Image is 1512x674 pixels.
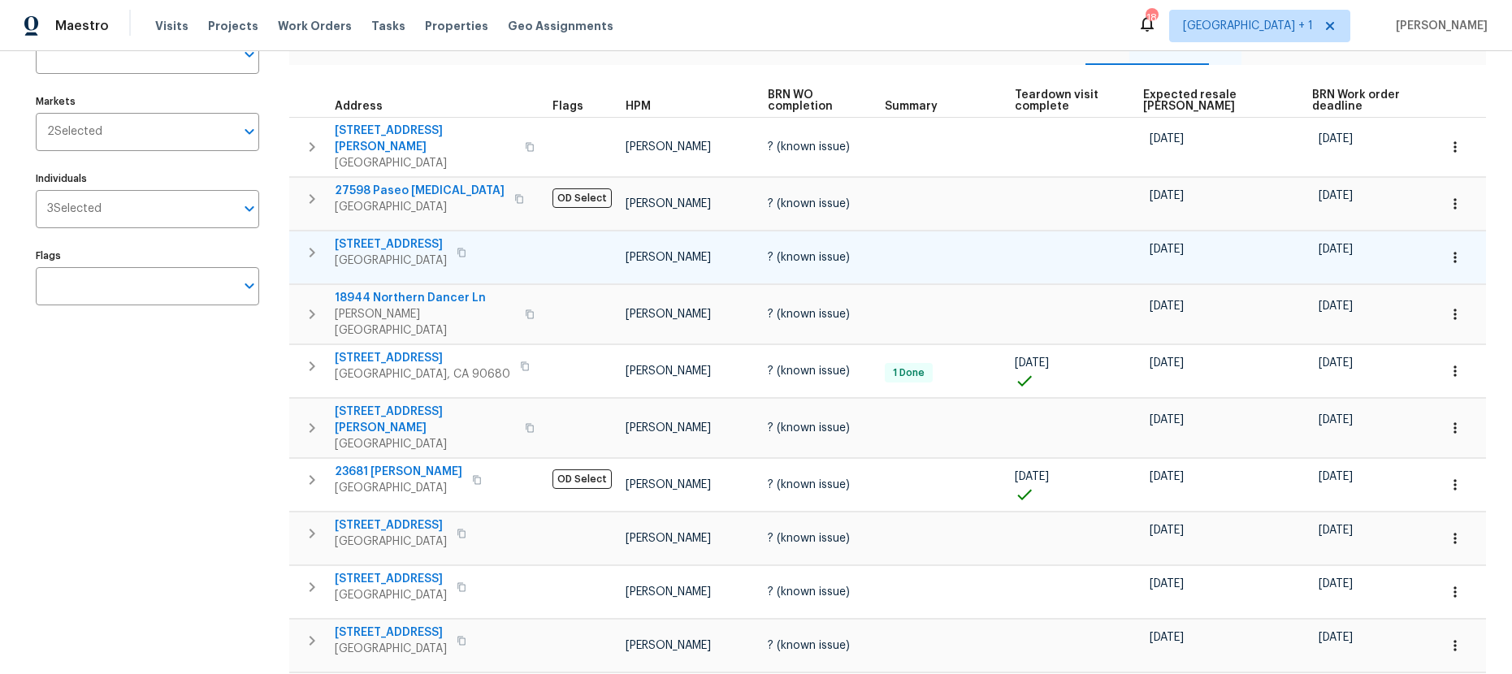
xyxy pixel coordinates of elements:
span: [DATE] [1319,525,1353,536]
span: [PERSON_NAME] [626,533,711,544]
span: [DATE] [1150,133,1184,145]
span: [DATE] [1319,578,1353,590]
span: Visits [155,18,188,34]
span: ? (known issue) [768,141,850,153]
span: [PERSON_NAME] [626,640,711,651]
span: [DATE] [1150,632,1184,643]
span: [GEOGRAPHIC_DATA] [335,436,515,452]
span: [GEOGRAPHIC_DATA] [335,480,462,496]
span: [GEOGRAPHIC_DATA] [335,641,447,657]
span: [GEOGRAPHIC_DATA] [335,199,505,215]
span: Summary [885,101,938,112]
span: [PERSON_NAME] [626,252,711,263]
span: BRN Work order deadline [1312,89,1410,112]
button: Open [238,274,261,297]
span: 18944 Northern Dancer Ln [335,290,515,306]
span: [DATE] [1150,190,1184,201]
span: [DATE] [1150,471,1184,482]
span: [DATE] [1319,244,1353,255]
span: Teardown visit complete [1015,89,1116,112]
span: [GEOGRAPHIC_DATA], CA 90680 [335,366,510,382]
span: Flags [552,101,583,112]
span: [GEOGRAPHIC_DATA] [335,253,447,269]
span: 23681 [PERSON_NAME] [335,464,462,480]
span: 2 Selected [47,125,102,139]
span: ? (known issue) [768,422,850,434]
span: [STREET_ADDRESS][PERSON_NAME] [335,123,515,155]
span: [STREET_ADDRESS] [335,517,447,534]
span: [PERSON_NAME] [626,198,711,210]
span: ? (known issue) [768,198,850,210]
span: [GEOGRAPHIC_DATA] [335,587,447,603]
span: [GEOGRAPHIC_DATA] + 1 [1183,18,1313,34]
span: [PERSON_NAME] [626,422,711,434]
span: [STREET_ADDRESS] [335,624,447,641]
span: [DATE] [1150,244,1184,255]
span: 27598 Paseo [MEDICAL_DATA] [335,183,505,199]
span: [DATE] [1150,300,1184,312]
span: HPM [626,101,651,112]
span: Projects [208,18,258,34]
label: Markets [36,97,259,106]
span: [STREET_ADDRESS] [335,236,447,253]
div: 18 [1146,10,1157,26]
span: [DATE] [1319,190,1353,201]
span: ? (known issue) [768,309,850,320]
span: [PERSON_NAME] [626,586,711,598]
span: [STREET_ADDRESS] [335,350,510,366]
span: BRN WO completion [768,89,858,112]
span: 3 Selected [47,202,102,216]
span: [PERSON_NAME] [1389,18,1488,34]
span: Maestro [55,18,109,34]
span: 1 Done [886,366,931,380]
span: [PERSON_NAME] [626,479,711,490]
button: Open [238,197,261,220]
span: [DATE] [1319,300,1353,312]
span: [DATE] [1319,632,1353,643]
span: [DATE] [1319,471,1353,482]
span: ? (known issue) [768,586,850,598]
span: [PERSON_NAME][GEOGRAPHIC_DATA] [335,306,515,339]
span: Expected resale [PERSON_NAME] [1143,89,1285,112]
span: Geo Assignments [508,18,613,34]
span: [DATE] [1319,414,1353,426]
span: [DATE] [1015,471,1049,482]
span: [STREET_ADDRESS][PERSON_NAME] [335,404,515,436]
button: Open [238,43,261,66]
span: [DATE] [1150,414,1184,426]
span: [DATE] [1015,357,1049,369]
span: ? (known issue) [768,479,850,490]
span: [STREET_ADDRESS] [335,571,447,587]
span: [DATE] [1319,133,1353,145]
span: [DATE] [1319,357,1353,369]
span: [PERSON_NAME] [626,309,711,320]
span: [GEOGRAPHIC_DATA] [335,534,447,550]
button: Open [238,120,261,143]
span: ? (known issue) [768,640,850,651]
span: OD Select [552,188,612,208]
span: Tasks [371,20,405,32]
span: [DATE] [1150,578,1184,590]
span: [GEOGRAPHIC_DATA] [335,155,515,171]
span: Address [335,101,383,112]
span: ? (known issue) [768,252,850,263]
span: [DATE] [1150,525,1184,536]
span: OD Select [552,469,612,489]
span: ? (known issue) [768,533,850,544]
span: [PERSON_NAME] [626,365,711,377]
span: ? (known issue) [768,365,850,377]
label: Flags [36,251,259,261]
span: Work Orders [278,18,352,34]
label: Individuals [36,174,259,184]
span: Properties [425,18,488,34]
span: [DATE] [1150,357,1184,369]
span: [PERSON_NAME] [626,141,711,153]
